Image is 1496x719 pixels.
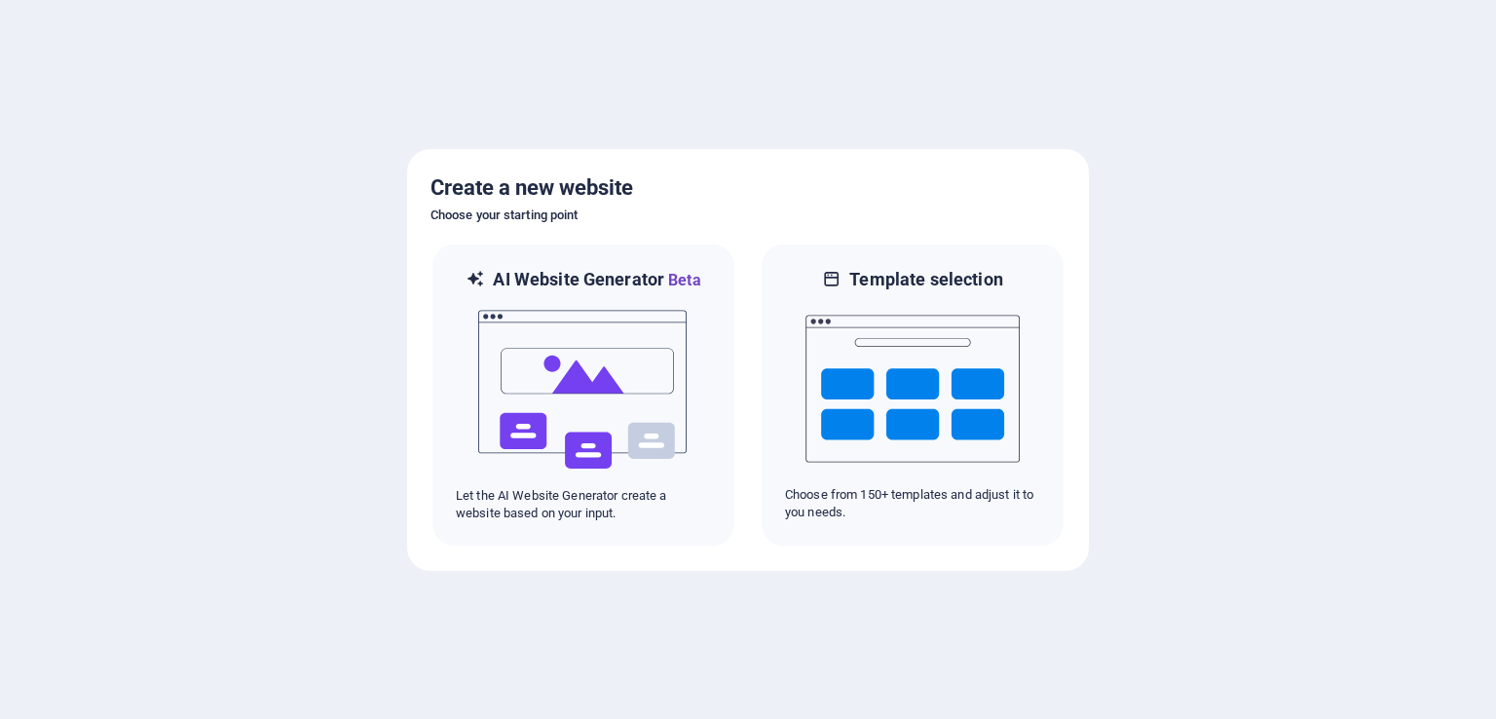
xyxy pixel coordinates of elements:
p: Choose from 150+ templates and adjust it to you needs. [785,486,1040,521]
h6: Choose your starting point [430,204,1066,227]
div: Template selectionChoose from 150+ templates and adjust it to you needs. [760,243,1066,548]
img: ai [476,292,691,487]
span: Beta [664,271,701,289]
h5: Create a new website [430,172,1066,204]
h6: Template selection [849,268,1002,291]
h6: AI Website Generator [493,268,700,292]
p: Let the AI Website Generator create a website based on your input. [456,487,711,522]
div: AI Website GeneratorBetaaiLet the AI Website Generator create a website based on your input. [430,243,736,548]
